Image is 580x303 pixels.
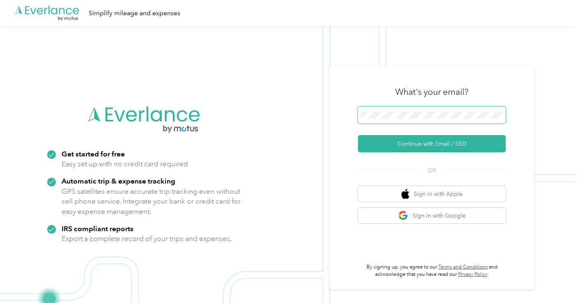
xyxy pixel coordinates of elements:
span: OR [417,166,446,174]
button: apple logoSign in with Apple [358,186,506,202]
div: Simplify mileage and expenses [89,8,180,18]
img: apple logo [401,189,410,199]
strong: IRS compliant reports [62,224,133,233]
p: GPS satellites ensure accurate trip tracking even without cell phone service. Integrate your bank... [62,186,241,217]
strong: Get started for free [62,149,125,158]
a: Privacy Policy [458,271,487,278]
p: By signing up, you agree to our and acknowledge that you have read our . [358,264,506,278]
button: google logoSign in with Google [358,208,506,224]
a: Terms and Conditions [438,264,488,270]
strong: Automatic trip & expense tracking [62,177,175,185]
button: Continue with Email / SSO [358,135,506,152]
p: Easy set up with no credit card required [62,159,188,169]
img: google logo [398,211,408,221]
h3: What's your email? [395,86,468,98]
p: Export a complete record of your trips and expenses. [62,234,232,244]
